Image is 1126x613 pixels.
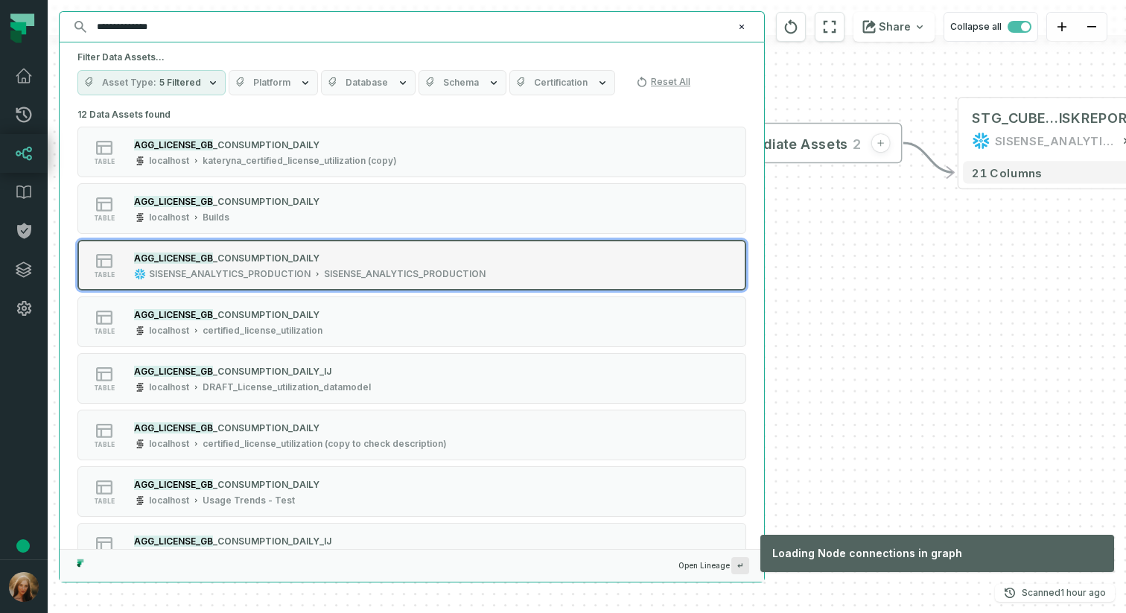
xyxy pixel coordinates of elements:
[203,495,295,506] div: Usage Trends - Test
[94,441,115,448] span: table
[149,212,189,223] div: localhost
[77,127,746,177] button: tablelocalhostkateryna_certified_license_utilization (copy)
[94,158,115,165] span: table
[213,479,319,490] span: _CONSUMPTION_DAILY
[149,268,311,280] div: SISENSE_ANALYTICS_PRODUCTION
[678,557,749,574] span: Open Lineage
[630,70,696,94] button: Reset All
[853,12,935,42] button: Share
[77,183,746,234] button: tablelocalhostBuilds
[149,325,189,337] div: localhost
[712,135,848,152] span: Intermediate Assets
[731,557,749,574] span: Press ↵ to add a new Data Asset to the graph
[848,135,862,152] span: 2
[229,70,318,95] button: Platform
[94,498,115,505] span: table
[972,109,1059,127] span: STG_CUBESIZEOND
[534,77,588,89] span: Certification
[324,268,486,280] div: SISENSE_ANALYTICS_PRODUCTION
[509,70,615,95] button: Certification
[77,466,746,517] button: tablelocalhostUsage Trends - Test
[77,353,746,404] button: tablelocalhostDRAFT_License_utilization_datamodel
[77,410,746,460] button: tablelocalhostcertified_license_utilization (copy to check description)
[149,438,189,450] div: localhost
[9,572,39,602] img: avatar of Sharon Harnoy
[203,381,371,393] div: DRAFT_License_utilization_datamodel
[213,366,331,377] span: _CONSUMPTION_DAILY_IJ
[94,328,115,335] span: table
[134,536,213,547] mark: AGG_LICENSE_GB
[972,165,1042,179] span: 21 columns
[903,143,954,172] g: Edge from c9dd397d-502d-4b5a-9cc5-3ac07024729d to e4265db37fa2e9ceca9357152850f561
[1060,587,1106,598] relative-time: Sep 9, 2025, 4:02 PM GMT+3
[213,252,319,264] span: _CONSUMPTION_DAILY
[134,479,213,490] mark: AGG_LICENSE_GB
[94,271,115,279] span: table
[77,523,746,574] button: tablelocalhostLicense_Utilization_Datamodel
[203,212,229,223] div: Builds
[321,70,416,95] button: Database
[203,325,322,337] div: certified_license_utilization
[149,495,189,506] div: localhost
[1077,13,1107,42] button: zoom out
[149,155,189,167] div: localhost
[149,381,189,393] div: localhost
[213,309,319,320] span: _CONSUMPTION_DAILY
[213,196,319,207] span: _CONSUMPTION_DAILY
[712,124,890,162] button: Intermediate Assets2
[995,584,1115,602] button: Scanned[DATE] 4:02:07 PM
[995,132,1116,150] div: SISENSE_ANALYTICS_PRODUCTION
[159,77,201,89] span: 5 Filtered
[1022,585,1106,600] p: Scanned
[16,539,30,553] div: Tooltip anchor
[760,535,1114,572] div: Loading Node connections in graph
[1047,13,1077,42] button: zoom in
[213,422,319,433] span: _CONSUMPTION_DAILY
[134,252,213,264] mark: AGG_LICENSE_GB
[94,384,115,392] span: table
[102,77,156,89] span: Asset Type
[944,12,1038,42] button: Collapse all
[77,70,226,95] button: Asset Type5 Filtered
[77,240,746,290] button: tableSISENSE_ANALYTICS_PRODUCTIONSISENSE_ANALYTICS_PRODUCTION
[213,536,331,547] span: _CONSUMPTION_DAILY_IJ
[443,77,479,89] span: Schema
[134,139,213,150] mark: AGG_LICENSE_GB
[734,19,749,34] button: Clear search query
[134,366,213,377] mark: AGG_LICENSE_GB
[134,422,213,433] mark: AGG_LICENSE_GB
[419,70,506,95] button: Schema
[77,296,746,347] button: tablelocalhostcertified_license_utilization
[213,139,319,150] span: _CONSUMPTION_DAILY
[346,77,388,89] span: Database
[134,309,213,320] mark: AGG_LICENSE_GB
[60,104,764,549] div: Suggestions
[134,196,213,207] mark: AGG_LICENSE_GB
[203,438,447,450] div: certified_license_utilization (copy to check description)
[253,77,290,89] span: Platform
[94,215,115,222] span: table
[77,51,746,63] h5: Filter Data Assets...
[203,155,397,167] div: kateryna_certified_license_utilization (copy)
